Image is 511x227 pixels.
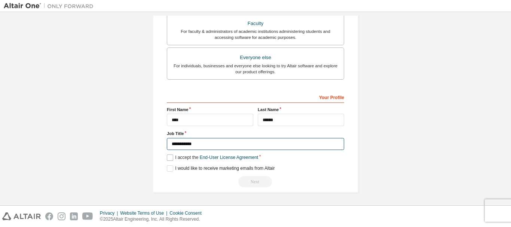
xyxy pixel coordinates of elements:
[167,176,344,187] div: Read and acccept EULA to continue
[70,212,78,220] img: linkedin.svg
[45,212,53,220] img: facebook.svg
[4,2,97,10] img: Altair One
[169,210,206,216] div: Cookie Consent
[172,18,339,29] div: Faculty
[100,216,206,223] p: © 2025 Altair Engineering, Inc. All Rights Reserved.
[82,212,93,220] img: youtube.svg
[167,91,344,103] div: Your Profile
[120,210,169,216] div: Website Terms of Use
[172,52,339,63] div: Everyone else
[58,212,65,220] img: instagram.svg
[200,155,258,160] a: End-User License Agreement
[167,107,253,113] label: First Name
[167,131,344,136] label: Job Title
[258,107,344,113] label: Last Name
[2,212,41,220] img: altair_logo.svg
[100,210,120,216] div: Privacy
[167,154,258,161] label: I accept the
[172,28,339,40] div: For faculty & administrators of academic institutions administering students and accessing softwa...
[167,165,275,172] label: I would like to receive marketing emails from Altair
[172,63,339,75] div: For individuals, businesses and everyone else looking to try Altair software and explore our prod...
